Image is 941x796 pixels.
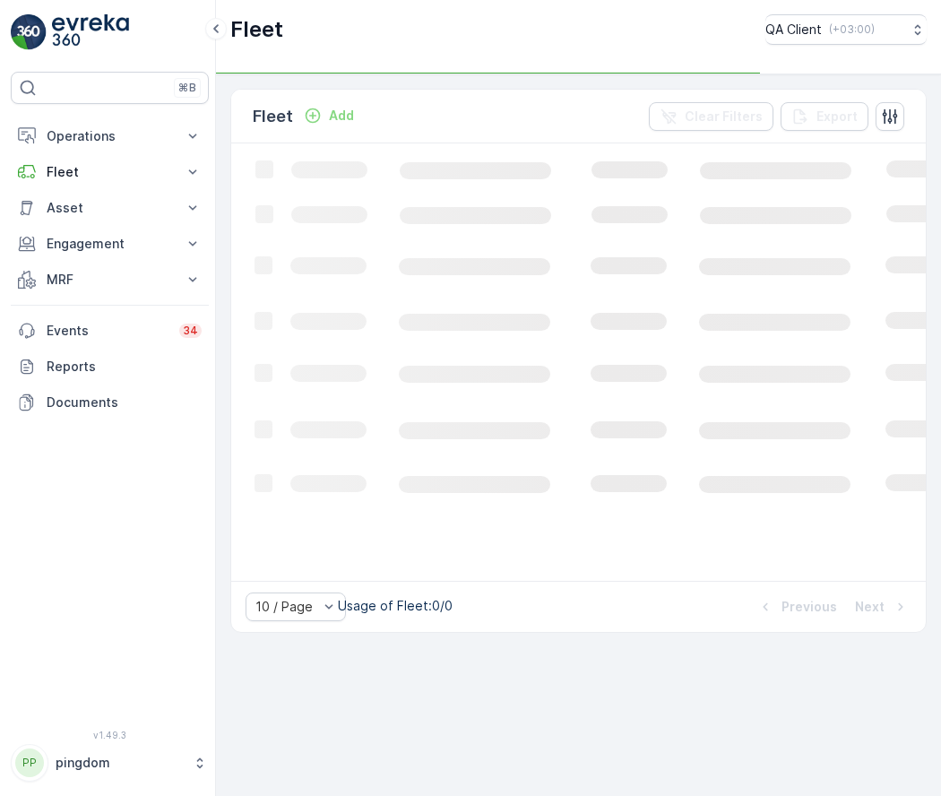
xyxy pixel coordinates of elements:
[52,14,129,50] img: logo_light-DOdMpM7g.png
[230,15,283,44] p: Fleet
[829,22,875,37] p: ( +03:00 )
[11,385,209,420] a: Documents
[11,262,209,298] button: MRF
[11,190,209,226] button: Asset
[47,358,202,376] p: Reports
[649,102,773,131] button: Clear Filters
[178,81,196,95] p: ⌘B
[56,754,184,772] p: pingdom
[11,226,209,262] button: Engagement
[11,154,209,190] button: Fleet
[816,108,858,125] p: Export
[855,598,885,616] p: Next
[47,394,202,411] p: Documents
[11,730,209,740] span: v 1.49.3
[253,104,293,129] p: Fleet
[47,127,173,145] p: Operations
[853,596,911,618] button: Next
[781,598,837,616] p: Previous
[765,14,927,45] button: QA Client(+03:00)
[47,322,168,340] p: Events
[47,163,173,181] p: Fleet
[15,748,44,777] div: PP
[329,107,354,125] p: Add
[765,21,822,39] p: QA Client
[11,349,209,385] a: Reports
[338,597,453,615] p: Usage of Fleet : 0/0
[11,118,209,154] button: Operations
[11,313,209,349] a: Events34
[47,235,173,253] p: Engagement
[11,14,47,50] img: logo
[183,324,198,338] p: 34
[47,199,173,217] p: Asset
[11,744,209,782] button: PPpingdom
[685,108,763,125] p: Clear Filters
[297,105,361,126] button: Add
[755,596,839,618] button: Previous
[47,271,173,289] p: MRF
[781,102,868,131] button: Export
